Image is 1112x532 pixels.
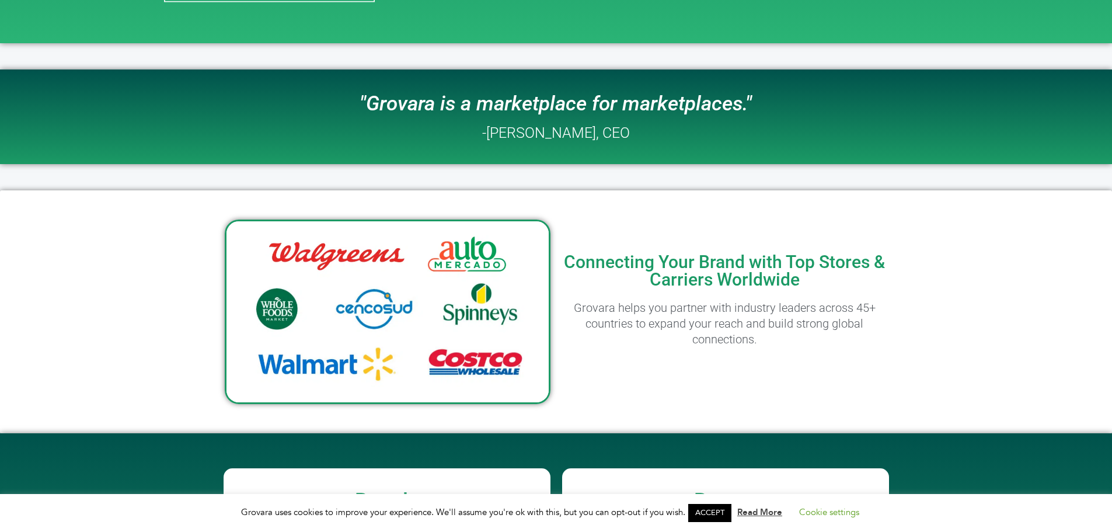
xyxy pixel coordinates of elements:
[568,491,883,511] h2: Buyers
[688,504,731,522] a: ACCEPT
[562,300,888,347] h2: Grovara helps you partner with industry leaders across 45+ countries to expand your reach and bui...
[482,126,630,140] h2: -[PERSON_NAME], CEO
[229,491,545,511] h2: Brands
[737,506,782,518] a: Read More
[241,506,871,518] span: Grovara uses cookies to improve your experience. We'll assume you're ok with this, but you can op...
[799,506,859,518] a: Cookie settings
[360,92,752,116] i: "Grovara is a marketplace for marketplaces."
[562,253,888,288] h2: Connecting Your Brand with Top Stores & Carriers Worldwide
